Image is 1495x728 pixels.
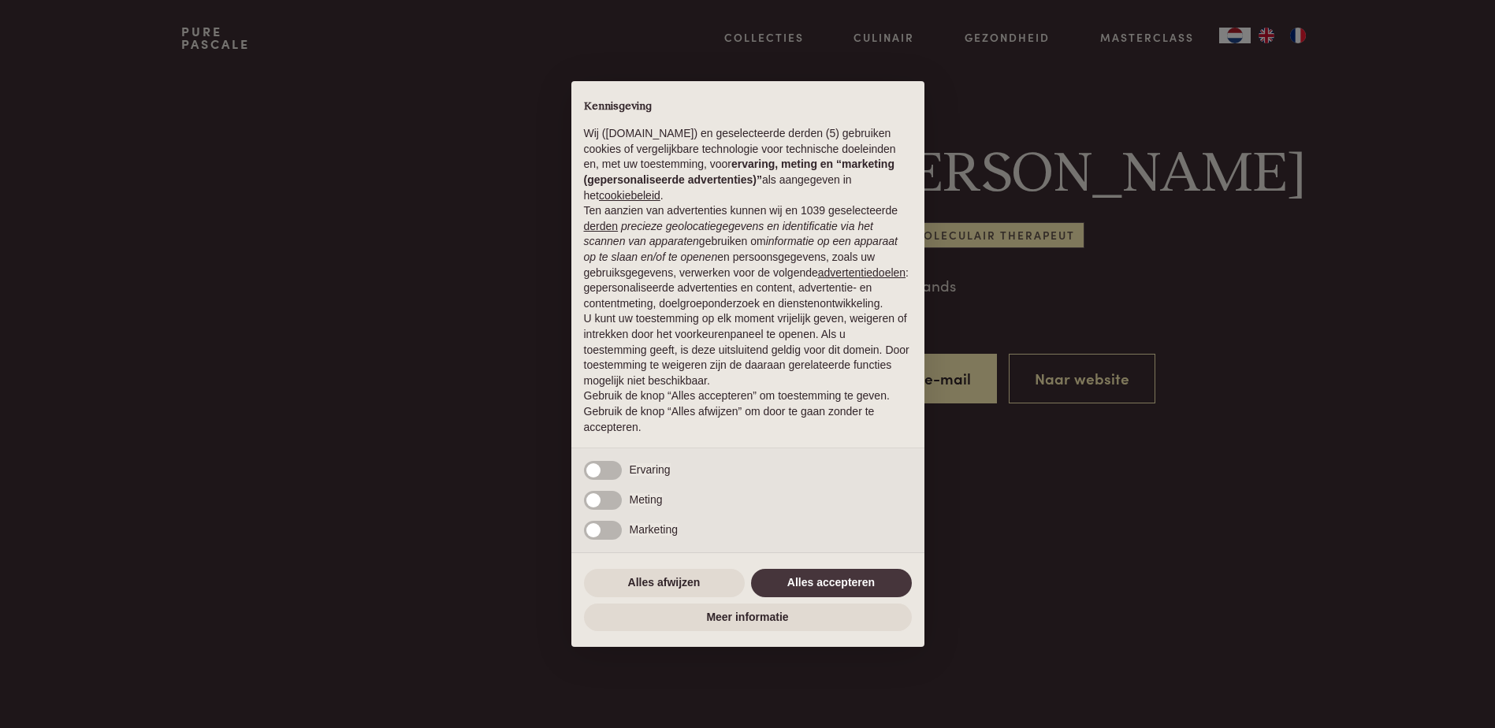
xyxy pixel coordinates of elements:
h2: Kennisgeving [584,100,912,114]
button: advertentiedoelen [818,266,906,281]
span: Ervaring [630,463,671,476]
span: Marketing [630,523,678,536]
p: Ten aanzien van advertenties kunnen wij en 1039 geselecteerde gebruiken om en persoonsgegevens, z... [584,203,912,311]
strong: ervaring, meting en “marketing (gepersonaliseerde advertenties)” [584,158,894,186]
p: U kunt uw toestemming op elk moment vrijelijk geven, weigeren of intrekken door het voorkeurenpan... [584,311,912,388]
p: Gebruik de knop “Alles accepteren” om toestemming te geven. Gebruik de knop “Alles afwijzen” om d... [584,388,912,435]
button: Meer informatie [584,604,912,632]
button: Alles afwijzen [584,569,745,597]
button: Alles accepteren [751,569,912,597]
button: derden [584,219,619,235]
em: informatie op een apparaat op te slaan en/of te openen [584,235,898,263]
p: Wij ([DOMAIN_NAME]) en geselecteerde derden (5) gebruiken cookies of vergelijkbare technologie vo... [584,126,912,203]
span: Meting [630,493,663,506]
em: precieze geolocatiegegevens en identificatie via het scannen van apparaten [584,220,873,248]
a: cookiebeleid [599,189,660,202]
